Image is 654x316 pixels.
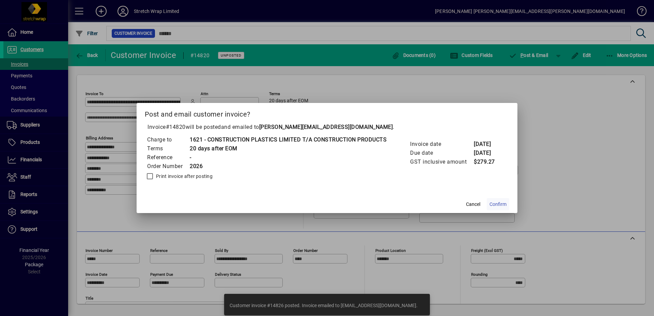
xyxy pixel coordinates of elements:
[189,135,387,144] td: 1621 - CONSTRUCTION PLASTICS LIMITED T/A CONSTRUCTION PRODUCTS
[487,198,509,210] button: Confirm
[137,103,517,123] h2: Post and email customer invoice?
[489,201,507,208] span: Confirm
[473,157,501,166] td: $279.27
[145,123,509,131] p: Invoice will be posted .
[221,124,393,130] span: and emailed to
[259,124,393,130] b: [PERSON_NAME][EMAIL_ADDRESS][DOMAIN_NAME]
[473,149,501,157] td: [DATE]
[189,144,387,153] td: 20 days after EOM
[410,140,473,149] td: Invoice date
[189,153,387,162] td: -
[147,135,189,144] td: Charge to
[189,162,387,171] td: 2026
[466,201,480,208] span: Cancel
[410,149,473,157] td: Due date
[147,153,189,162] td: Reference
[462,198,484,210] button: Cancel
[147,162,189,171] td: Order Number
[410,157,473,166] td: GST inclusive amount
[473,140,501,149] td: [DATE]
[147,144,189,153] td: Terms
[155,173,213,180] label: Print invoice after posting
[166,124,186,130] span: #14820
